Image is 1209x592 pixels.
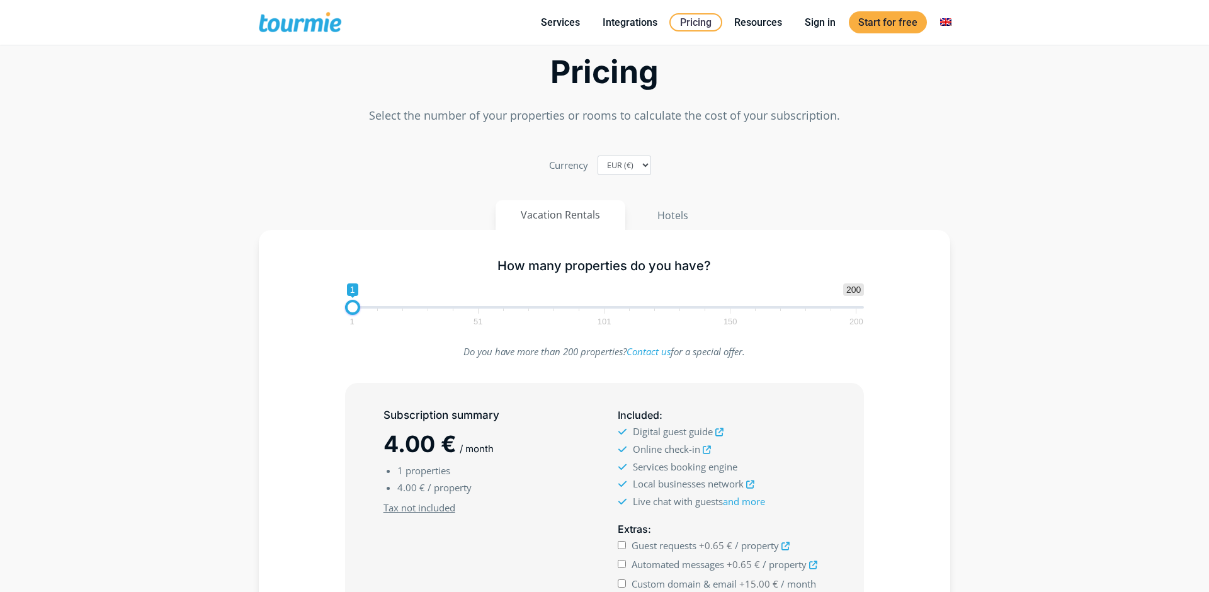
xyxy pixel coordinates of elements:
[397,464,403,477] span: 1
[618,409,659,421] span: Included
[725,14,792,30] a: Resources
[618,521,826,537] h5: :
[406,464,450,477] span: properties
[781,578,816,590] span: / month
[460,443,494,455] span: / month
[669,13,722,31] a: Pricing
[633,460,737,473] span: Services booking engine
[259,57,950,87] h2: Pricing
[633,443,700,455] span: Online check-in
[848,319,865,324] span: 200
[632,539,696,552] span: Guest requests
[345,258,865,274] h5: How many properties do you have?
[795,14,845,30] a: Sign in
[428,481,472,494] span: / property
[472,319,484,324] span: 51
[348,319,356,324] span: 1
[723,495,765,508] a: and more
[593,14,667,30] a: Integrations
[632,578,737,590] span: Custom domain & email
[849,11,927,33] a: Start for free
[633,495,765,508] span: Live chat with guests
[735,539,779,552] span: / property
[699,539,732,552] span: +0.65 €
[383,501,455,514] u: Tax not included
[259,107,950,124] p: Select the number of your properties or rooms to calculate the cost of your subscription.
[843,283,864,296] span: 200
[347,283,358,296] span: 1
[496,200,625,230] button: Vacation Rentals
[739,578,778,590] span: +15.00 €
[763,558,807,571] span: / property
[531,14,589,30] a: Services
[632,200,714,231] button: Hotels
[549,157,588,174] label: Currency
[722,319,739,324] span: 150
[633,477,744,490] span: Local businesses network
[618,407,826,423] h5: :
[627,345,671,358] a: Contact us
[727,558,760,571] span: +0.65 €
[633,425,713,438] span: Digital guest guide
[383,430,457,458] span: 4.00 €
[397,481,425,494] span: 4.00 €
[383,407,591,423] h5: Subscription summary
[618,523,648,535] span: Extras
[345,343,865,360] p: Do you have more than 200 properties? for a special offer.
[632,558,724,571] span: Automated messages
[596,319,613,324] span: 101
